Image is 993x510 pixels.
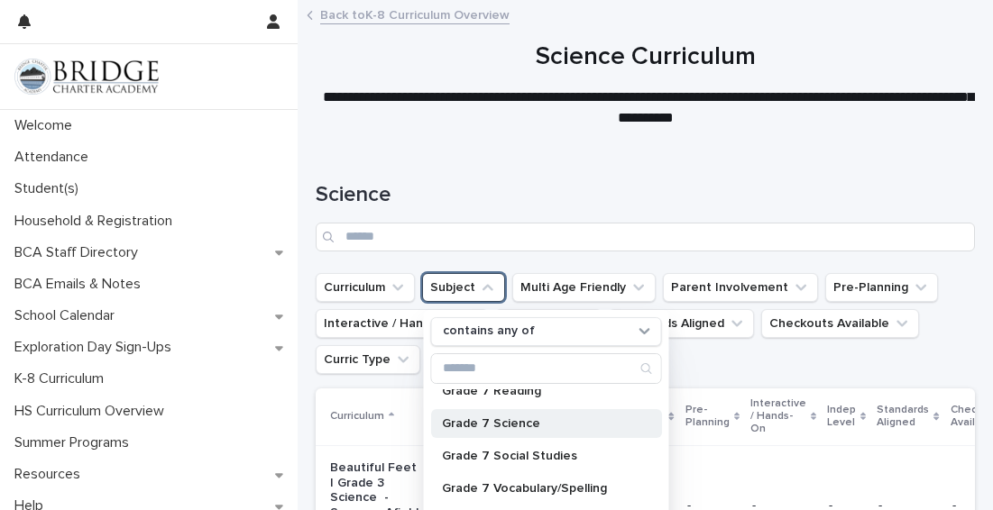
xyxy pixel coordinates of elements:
button: Standards Aligned [609,309,754,338]
input: Search [432,354,661,383]
p: Grade 7 Vocabulary/Spelling [442,482,633,495]
p: Grade 7 Reading [442,385,633,397]
p: Household & Registration [7,213,187,230]
p: Attendance [7,149,103,166]
button: Interactive / Hands-On [316,309,488,338]
img: V1C1m3IdTEidaUdm9Hs0 [14,59,159,95]
button: Curriculum [316,273,415,302]
p: Interactive / Hands-On [750,394,806,440]
p: School Calendar [7,307,129,324]
h1: Science Curriculum [316,42,975,73]
p: Welcome [7,117,87,134]
p: K-8 Curriculum [7,370,118,387]
button: Pre-Planning [825,273,938,302]
button: Indep Level [495,309,602,338]
p: Exploration Day Sign-Ups [7,339,186,356]
button: Parent Involvement [663,273,818,302]
div: Search [431,353,662,384]
button: Curric Type [316,345,420,374]
button: Checkouts Available [761,309,919,338]
p: BCA Staff Directory [7,244,152,261]
p: Indep Level [827,400,856,433]
a: Back toK-8 Curriculum Overview [320,4,510,24]
button: Multi Age Friendly [512,273,656,302]
p: Curriculum [330,406,384,426]
p: HS Curriculum Overview [7,403,179,420]
p: Grade 7 Science [442,417,633,430]
p: Grade 7 Social Studies [442,450,633,462]
p: Student(s) [7,180,93,197]
input: Search [316,223,975,251]
p: BCA Emails & Notes [7,276,155,293]
p: Resources [7,466,95,483]
p: Pre-Planning [685,400,730,433]
p: Standards Aligned [877,400,929,433]
p: Summer Programs [7,434,143,451]
button: Subject [422,273,505,302]
p: contains any of [443,323,535,339]
h1: Science [316,182,975,208]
